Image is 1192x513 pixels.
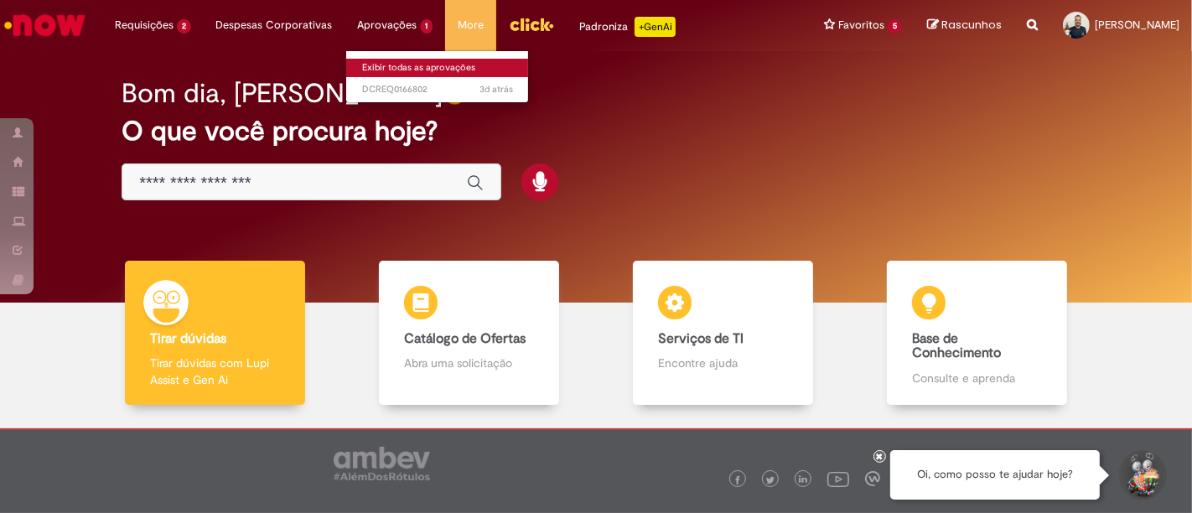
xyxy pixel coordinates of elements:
h2: Bom dia, [PERSON_NAME] [122,79,443,108]
ul: Aprovações [345,50,530,103]
a: Serviços de TI Encontre ajuda [596,261,850,406]
a: Tirar dúvidas Tirar dúvidas com Lupi Assist e Gen Ai [88,261,342,406]
span: More [458,17,484,34]
a: Catálogo de Ofertas Abra uma solicitação [342,261,596,406]
img: logo_footer_linkedin.png [799,475,807,485]
img: click_logo_yellow_360x200.png [509,12,554,37]
b: Tirar dúvidas [150,330,226,347]
p: Consulte e aprenda [912,370,1041,386]
span: Rascunhos [941,17,1002,33]
span: Favoritos [838,17,884,34]
span: 2 [177,19,191,34]
a: Rascunhos [927,18,1002,34]
img: logo_footer_workplace.png [865,471,880,486]
span: 5 [888,19,902,34]
span: Requisições [115,17,174,34]
a: Aberto DCREQ0166802 : [346,80,531,99]
img: logo_footer_twitter.png [766,476,775,484]
div: Padroniza [579,17,676,37]
span: [PERSON_NAME] [1095,18,1179,32]
time: 30/08/2025 03:50:58 [480,83,514,96]
img: logo_footer_facebook.png [733,476,742,484]
img: logo_footer_youtube.png [827,468,849,490]
p: +GenAi [635,17,676,37]
p: Encontre ajuda [658,355,787,371]
img: logo_footer_ambev_rotulo_gray.png [334,447,430,480]
a: Exibir todas as aprovações [346,59,531,77]
span: Despesas Corporativas [216,17,333,34]
img: ServiceNow [2,8,88,42]
a: Base de Conhecimento Consulte e aprenda [850,261,1104,406]
button: Iniciar Conversa de Suporte [1117,450,1167,500]
h2: O que você procura hoje? [122,117,1070,146]
b: Base de Conhecimento [912,330,1001,362]
b: Serviços de TI [658,330,744,347]
span: 3d atrás [480,83,514,96]
p: Tirar dúvidas com Lupi Assist e Gen Ai [150,355,279,388]
div: Oi, como posso te ajudar hoje? [890,450,1100,500]
span: 1 [421,19,433,34]
b: Catálogo de Ofertas [404,330,526,347]
span: DCREQ0166802 [363,83,514,96]
p: Abra uma solicitação [404,355,533,371]
span: Aprovações [358,17,417,34]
